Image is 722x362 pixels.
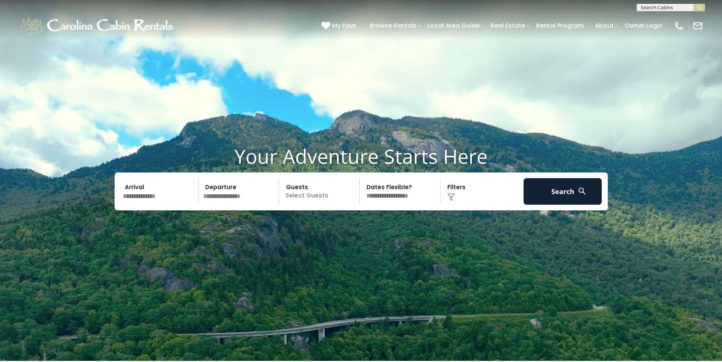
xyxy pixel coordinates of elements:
[692,20,703,31] img: mail-regular-white.png
[487,19,529,32] a: Real Estate
[674,20,684,31] img: phone-regular-white.png
[321,21,358,31] a: My Favs
[447,193,455,201] img: filter--v1.png
[332,21,356,30] span: My Favs
[591,19,618,32] a: About
[577,186,587,196] img: search-regular-white.png
[19,14,176,37] img: White-1-1-2.png
[282,178,360,205] p: Select Guests
[621,19,666,32] a: Owner Login
[424,19,483,32] a: Local Area Guide
[532,19,588,32] a: Rental Program
[6,144,716,168] h1: Your Adventure Starts Here
[366,19,420,32] a: Browse Rentals
[524,178,602,205] button: Search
